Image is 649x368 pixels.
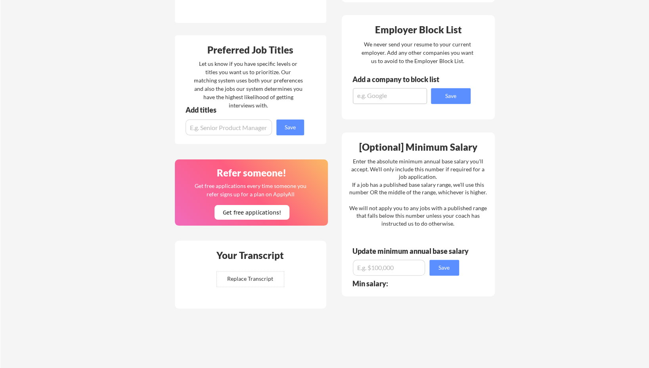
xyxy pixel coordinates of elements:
[177,45,324,55] div: Preferred Job Titles
[345,142,492,152] div: [Optional] Minimum Salary
[352,76,452,83] div: Add a company to block list
[186,119,272,135] input: E.g. Senior Product Manager
[214,205,289,220] button: Get free applications!
[361,40,474,65] div: We never send your resume to your current employer. Add any other companies you want us to avoid ...
[276,119,304,135] button: Save
[352,247,471,255] div: Update minimum annual base salary
[345,25,492,34] div: Employer Block List
[353,260,425,276] input: E.g. $100,000
[349,157,487,227] div: Enter the absolute minimum annual base salary you'll accept. We'll only include this number if re...
[431,88,471,104] button: Save
[194,59,303,109] div: Let us know if you have specific levels or titles you want us to prioritize. Our matching system ...
[352,279,388,288] strong: Min salary:
[186,106,297,113] div: Add titles
[211,251,289,260] div: Your Transcript
[194,182,307,198] div: Get free applications every time someone you refer signs up for a plan on ApplyAll
[178,168,325,178] div: Refer someone!
[429,260,459,276] button: Save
